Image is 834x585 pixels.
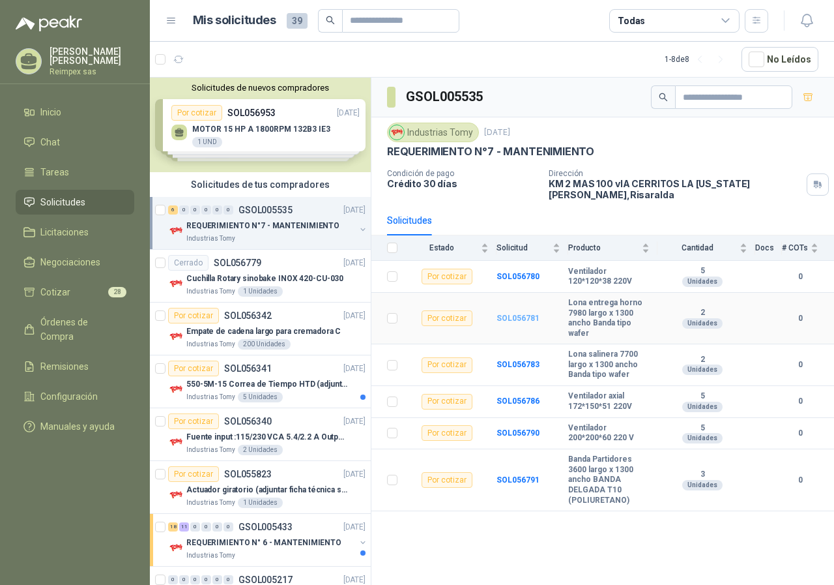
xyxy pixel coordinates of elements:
span: Remisiones [40,359,89,374]
p: SOL056341 [224,364,272,373]
div: Industrias Tomy [387,123,479,142]
p: GSOL005217 [238,575,293,584]
p: REQUERIMIENTO N°7 - MANTENIMIENTO [186,220,339,232]
a: Por cotizarSOL055823[DATE] Company LogoActuador giratorio (adjuntar ficha técnica si es diferente... [150,461,371,514]
b: Banda Partidores 3600 largo x 1300 ancho BANDA DELGADA T10 (POLIURETANO) [568,455,650,505]
div: 1 Unidades [238,498,283,508]
span: Cotizar [40,285,70,299]
span: search [326,16,335,25]
p: Industrias Tomy [186,550,235,561]
p: GSOL005433 [238,522,293,532]
img: Company Logo [168,223,184,239]
p: Condición de pago [387,169,538,178]
div: 1 - 8 de 8 [665,49,731,70]
div: 11 [179,522,189,532]
div: Unidades [682,277,723,287]
span: Inicio [40,105,61,119]
p: Empate de cadena largo para cremadora C [186,325,341,338]
a: Manuales y ayuda [16,414,134,439]
p: [DATE] [343,204,366,217]
b: SOL056783 [496,360,539,369]
div: Unidades [682,433,723,443]
span: Producto [568,243,639,252]
span: Configuración [40,389,98,404]
b: Ventilador 120*120*38 220V [568,267,650,287]
p: Industrias Tomy [186,392,235,402]
b: SOL056786 [496,397,539,406]
a: CerradoSOL056779[DATE] Company LogoCuchilla Rotary sinobake INOX 420-CU-030Industrias Tomy1 Unidades [150,250,371,303]
div: Unidades [682,365,723,375]
div: Por cotizar [422,310,472,326]
div: 200 Unidades [238,339,291,350]
a: Por cotizarSOL056340[DATE] Company LogoFuente input :115/230 VCA 5.4/2.2 A Output: 24 VDC 10 A 47... [150,408,371,461]
img: Company Logo [168,329,184,344]
div: 0 [223,205,233,215]
a: SOL056780 [496,272,539,281]
div: 0 [201,205,211,215]
div: Por cotizar [422,425,472,441]
a: Chat [16,130,134,155]
b: 2 [657,308,747,318]
a: 18 11 0 0 0 0 GSOL005433[DATE] Company LogoREQUERIMIENTO N° 6 - MANTENIMIENTOIndustrias Tomy [168,519,368,561]
div: Unidades [682,318,723,329]
button: Solicitudes de nuevos compradores [155,83,366,93]
a: Inicio [16,100,134,125]
div: Todas [618,14,645,28]
p: Fuente input :115/230 VCA 5.4/2.2 A Output: 24 VDC 10 A 47-63 Hz [186,431,349,443]
div: Por cotizar [168,466,219,482]
p: [DATE] [343,468,366,481]
div: Cerrado [168,255,208,271]
a: SOL056791 [496,475,539,485]
p: REQUERIMIENTO N° 6 - MANTENIMIENTO [186,537,341,549]
p: Cuchilla Rotary sinobake INOX 420-CU-030 [186,273,343,285]
span: Cantidad [657,243,737,252]
div: 0 [190,575,200,584]
th: Docs [755,235,782,261]
b: Ventilador 200*200*60 220 V [568,423,650,443]
b: 0 [782,427,818,440]
b: 0 [782,474,818,487]
img: Company Logo [390,125,404,140]
p: Industrias Tomy [186,339,235,350]
p: REQUERIMIENTO N°7 - MANTENIMIENTO [387,145,594,158]
b: 0 [782,395,818,408]
button: No Leídos [741,47,818,72]
img: Company Logo [168,540,184,556]
p: SOL056779 [214,258,261,267]
b: 5 [657,423,747,434]
b: Lona entrega horno 7980 largo x 1300 ancho Banda tipo wafer [568,298,650,338]
div: Por cotizar [422,394,472,410]
span: 39 [287,13,308,29]
a: SOL056790 [496,428,539,438]
span: Tareas [40,165,69,179]
div: 2 Unidades [238,445,283,455]
div: Por cotizar [168,308,219,323]
p: SOL055823 [224,470,272,479]
th: Producto [568,235,657,261]
a: Remisiones [16,354,134,379]
img: Logo peakr [16,16,82,31]
div: Unidades [682,480,723,490]
div: 0 [201,522,211,532]
h1: Mis solicitudes [193,11,276,30]
p: SOL056342 [224,311,272,320]
div: 0 [190,522,200,532]
div: 1 Unidades [238,286,283,297]
div: 0 [212,205,222,215]
a: Configuración [16,384,134,409]
b: Ventilador axial 172*150*51 220V [568,391,650,412]
div: 18 [168,522,178,532]
div: Por cotizar [422,357,472,373]
div: 5 Unidades [238,392,283,402]
div: Solicitudes de nuevos compradoresPor cotizarSOL056953[DATE] MOTOR 15 HP A 1800RPM 132B3 IE31 UNDP... [150,78,371,172]
div: 0 [190,205,200,215]
img: Company Logo [168,382,184,397]
a: Tareas [16,160,134,185]
a: 6 0 0 0 0 0 GSOL005535[DATE] Company LogoREQUERIMIENTO N°7 - MANTENIMIENTOIndustrias Tomy [168,202,368,244]
span: Solicitudes [40,195,85,209]
b: Lona salinera 7700 largo x 1300 ancho Banda tipo wafer [568,350,650,380]
span: search [659,93,668,102]
span: Licitaciones [40,225,89,239]
a: Órdenes de Compra [16,310,134,349]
